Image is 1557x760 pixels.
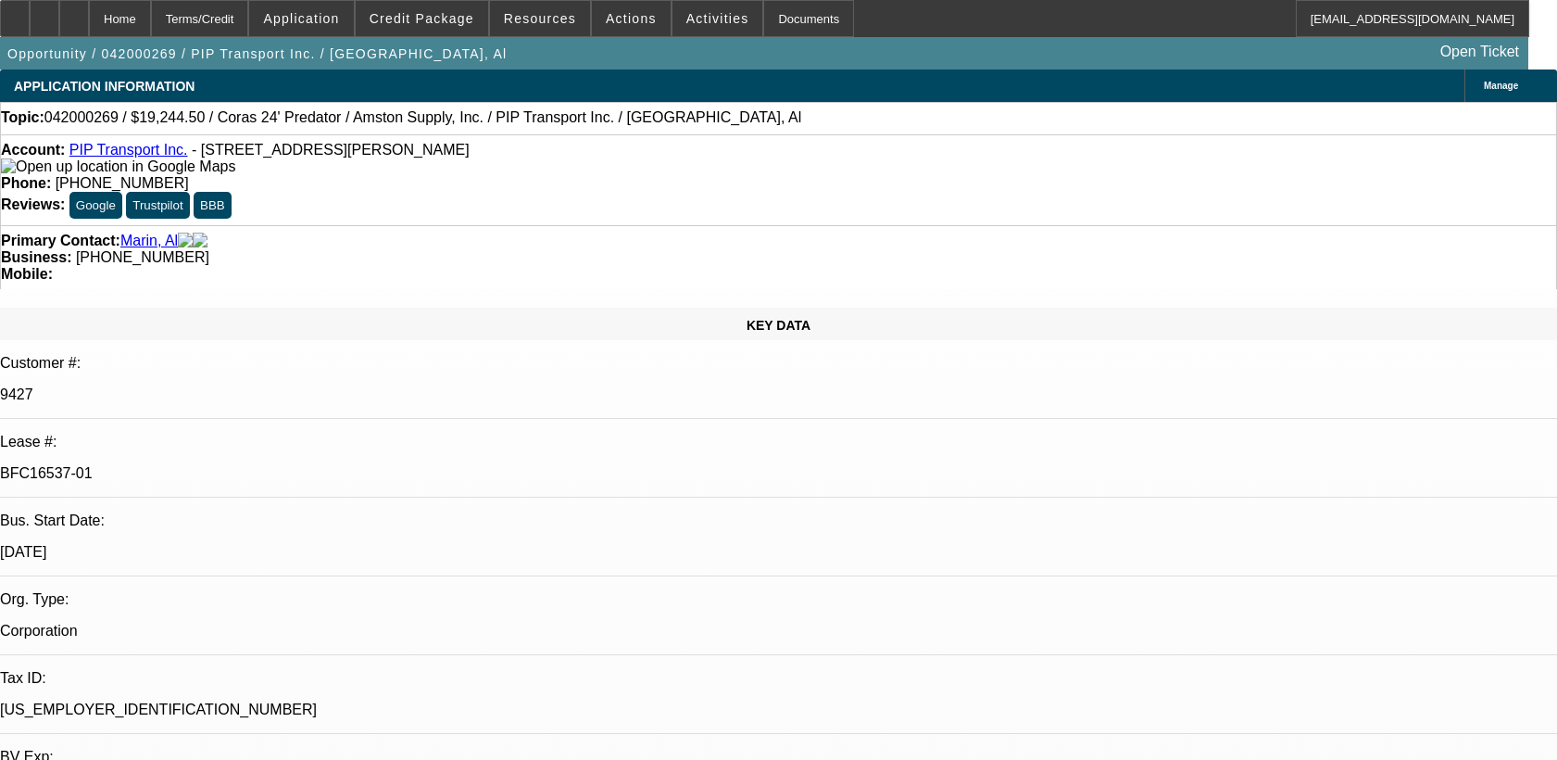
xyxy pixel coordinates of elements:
[192,142,470,158] span: - [STREET_ADDRESS][PERSON_NAME]
[356,1,488,36] button: Credit Package
[194,192,232,219] button: BBB
[747,318,810,333] span: KEY DATA
[1,249,71,265] strong: Business:
[672,1,763,36] button: Activities
[126,192,189,219] button: Trustpilot
[193,233,207,249] img: linkedin-icon.png
[504,11,576,26] span: Resources
[263,11,339,26] span: Application
[1484,81,1518,91] span: Manage
[69,142,188,158] a: PIP Transport Inc.
[1,142,65,158] strong: Account:
[370,11,474,26] span: Credit Package
[490,1,590,36] button: Resources
[56,175,189,191] span: [PHONE_NUMBER]
[1,196,65,212] strong: Reviews:
[1,175,51,191] strong: Phone:
[76,249,209,265] span: [PHONE_NUMBER]
[120,233,178,249] a: Marin, Al
[1,266,53,282] strong: Mobile:
[249,1,353,36] button: Application
[592,1,671,36] button: Actions
[14,79,195,94] span: APPLICATION INFORMATION
[1,233,120,249] strong: Primary Contact:
[1,158,235,175] img: Open up location in Google Maps
[606,11,657,26] span: Actions
[1433,36,1526,68] a: Open Ticket
[7,46,507,61] span: Opportunity / 042000269 / PIP Transport Inc. / [GEOGRAPHIC_DATA], Al
[1,109,44,126] strong: Topic:
[1,158,235,174] a: View Google Maps
[178,233,193,249] img: facebook-icon.png
[69,192,122,219] button: Google
[686,11,749,26] span: Activities
[44,109,801,126] span: 042000269 / $19,244.50 / Coras 24' Predator / Amston Supply, Inc. / PIP Transport Inc. / [GEOGRAP...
